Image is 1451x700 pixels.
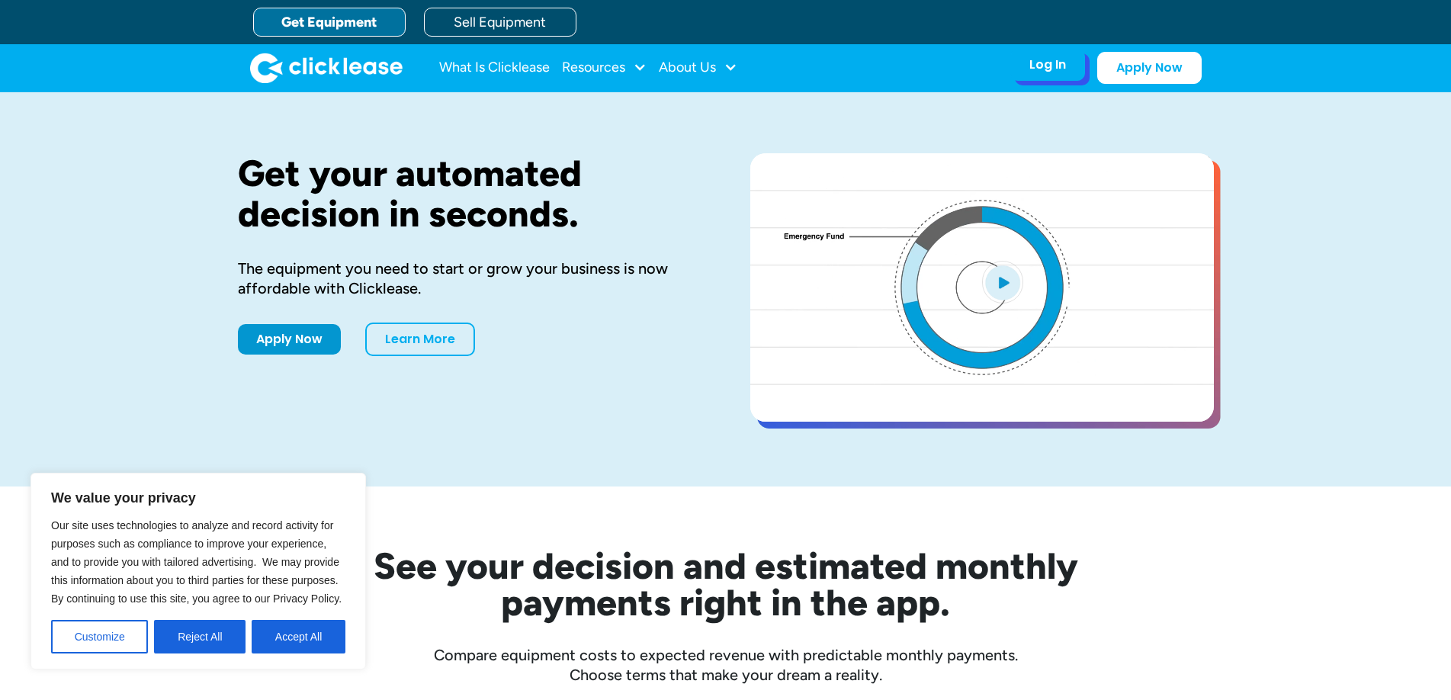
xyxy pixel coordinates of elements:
[238,153,701,234] h1: Get your automated decision in seconds.
[250,53,403,83] a: home
[1097,52,1202,84] a: Apply Now
[51,489,345,507] p: We value your privacy
[982,261,1023,303] img: Blue play button logo on a light blue circular background
[154,620,246,653] button: Reject All
[30,473,366,669] div: We value your privacy
[253,8,406,37] a: Get Equipment
[365,323,475,356] a: Learn More
[659,53,737,83] div: About Us
[238,258,701,298] div: The equipment you need to start or grow your business is now affordable with Clicklease.
[238,645,1214,685] div: Compare equipment costs to expected revenue with predictable monthly payments. Choose terms that ...
[252,620,345,653] button: Accept All
[439,53,550,83] a: What Is Clicklease
[424,8,576,37] a: Sell Equipment
[1029,57,1066,72] div: Log In
[51,519,342,605] span: Our site uses technologies to analyze and record activity for purposes such as compliance to impr...
[299,547,1153,621] h2: See your decision and estimated monthly payments right in the app.
[238,324,341,355] a: Apply Now
[750,153,1214,422] a: open lightbox
[250,53,403,83] img: Clicklease logo
[51,620,148,653] button: Customize
[562,53,647,83] div: Resources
